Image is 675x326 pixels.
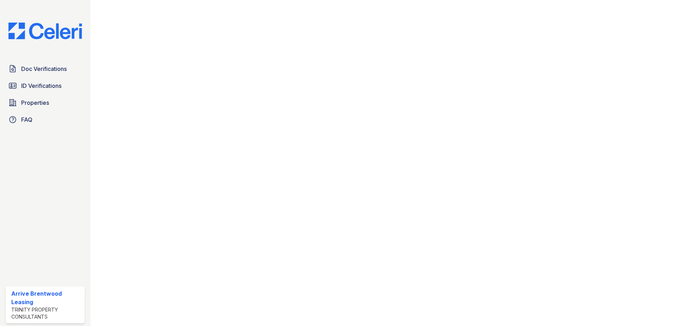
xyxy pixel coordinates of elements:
a: Properties [6,96,85,110]
a: ID Verifications [6,79,85,93]
span: Doc Verifications [21,65,67,73]
div: Trinity Property Consultants [11,306,82,320]
span: FAQ [21,115,32,124]
a: FAQ [6,113,85,127]
a: Doc Verifications [6,62,85,76]
span: ID Verifications [21,81,61,90]
img: CE_Logo_Blue-a8612792a0a2168367f1c8372b55b34899dd931a85d93a1a3d3e32e68fde9ad4.png [3,23,88,39]
span: Properties [21,98,49,107]
div: Arrive Brentwood Leasing [11,289,82,306]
